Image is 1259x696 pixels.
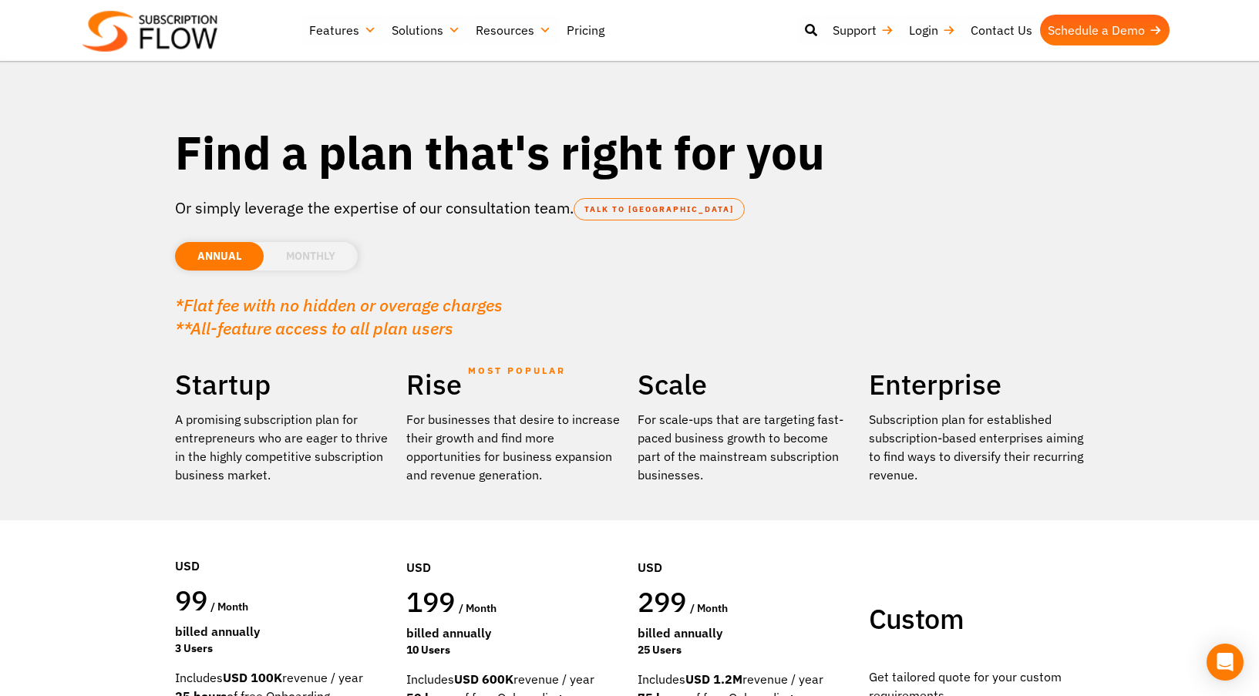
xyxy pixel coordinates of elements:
span: Custom [869,600,964,637]
div: For scale-ups that are targeting fast-paced business growth to become part of the mainstream subs... [638,410,853,484]
li: MONTHLY [264,242,358,271]
a: Login [901,15,963,45]
span: / month [690,601,728,615]
strong: USD 1.2M [685,671,742,687]
strong: USD 100K [223,670,282,685]
span: / month [210,600,248,614]
div: Open Intercom Messenger [1207,644,1244,681]
h1: Find a plan that's right for you [175,123,1085,181]
span: MOST POPULAR [468,353,566,388]
h2: Rise [406,367,622,402]
h2: Startup [175,367,391,402]
a: Solutions [384,15,468,45]
div: USD [638,512,853,584]
div: USD [406,512,622,584]
a: Support [825,15,901,45]
li: ANNUAL [175,242,264,271]
div: For businesses that desire to increase their growth and find more opportunities for business expa... [406,410,622,484]
h2: Scale [638,367,853,402]
img: Subscriptionflow [82,11,217,52]
div: 3 Users [175,641,391,657]
strong: USD 600K [454,671,513,687]
a: Contact Us [963,15,1040,45]
div: Billed Annually [406,624,622,642]
div: 10 Users [406,642,622,658]
a: Resources [468,15,559,45]
span: 299 [638,583,687,620]
a: Schedule a Demo [1040,15,1170,45]
div: 25 Users [638,642,853,658]
p: A promising subscription plan for entrepreneurs who are eager to thrive in the highly competitive... [175,410,391,484]
a: TALK TO [GEOGRAPHIC_DATA] [574,198,745,220]
em: *Flat fee with no hidden or overage charges [175,294,503,316]
span: 199 [406,583,456,620]
a: Pricing [559,15,612,45]
span: / month [459,601,497,615]
h2: Enterprise [869,367,1085,402]
p: Subscription plan for established subscription-based enterprises aiming to find ways to diversify... [869,410,1085,484]
span: 99 [175,582,208,618]
div: USD [175,510,391,583]
p: Or simply leverage the expertise of our consultation team. [175,197,1085,220]
div: Billed Annually [175,622,391,641]
div: Billed Annually [638,624,853,642]
a: Features [301,15,384,45]
em: **All-feature access to all plan users [175,317,453,339]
